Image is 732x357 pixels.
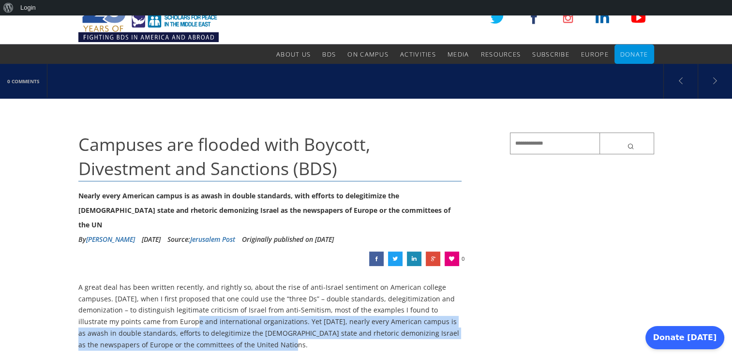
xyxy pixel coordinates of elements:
[142,232,161,247] li: [DATE]
[532,50,569,59] span: Subscribe
[78,189,462,232] div: Nearly every American campus is as awash in double standards, with efforts to delegitimize the [D...
[400,45,436,64] a: Activities
[190,235,235,244] a: Jerusalem Post
[581,45,609,64] a: Europe
[448,45,469,64] a: Media
[322,45,336,64] a: BDS
[347,50,388,59] span: On Campus
[581,50,609,59] span: Europe
[322,50,336,59] span: BDS
[480,45,521,64] a: Resources
[407,252,421,266] a: Campuses are flooded with Boycott, Divestment and Sanctions (BDS)
[78,133,370,180] span: Campuses are flooded with Boycott, Divestment and Sanctions (BDS)
[480,50,521,59] span: Resources
[369,252,384,266] a: Campuses are flooded with Boycott, Divestment and Sanctions (BDS)
[167,232,235,247] div: Source:
[400,50,436,59] span: Activities
[276,45,311,64] a: About Us
[78,232,135,247] li: By
[242,232,334,247] li: Originally published on [DATE]
[620,45,648,64] a: Donate
[388,252,403,266] a: Campuses are flooded with Boycott, Divestment and Sanctions (BDS)
[462,252,464,266] span: 0
[426,252,440,266] a: Campuses are flooded with Boycott, Divestment and Sanctions (BDS)
[448,50,469,59] span: Media
[620,50,648,59] span: Donate
[276,50,311,59] span: About Us
[532,45,569,64] a: Subscribe
[86,235,135,244] a: [PERSON_NAME]
[78,282,462,351] p: A great deal has been written recently, and rightly so, about the rise of anti-Israel sentiment o...
[347,45,388,64] a: On Campus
